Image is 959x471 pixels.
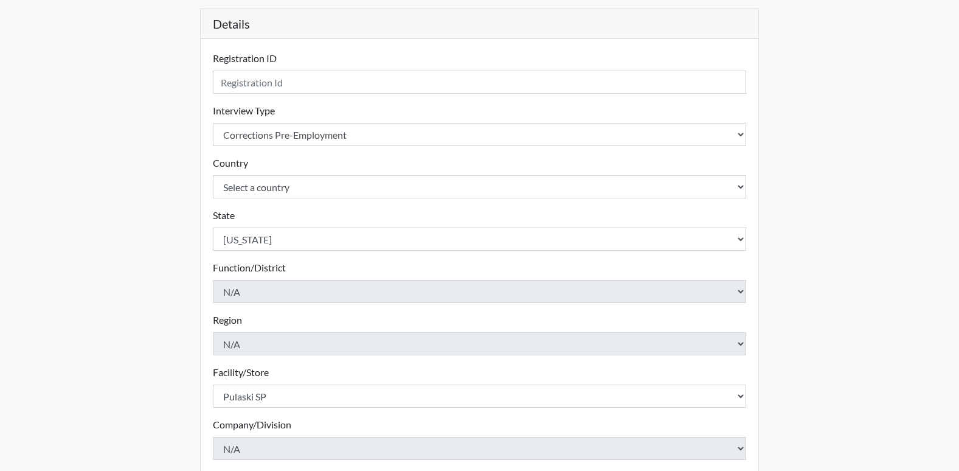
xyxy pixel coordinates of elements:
label: Interview Type [213,103,275,118]
label: Function/District [213,260,286,275]
label: Region [213,313,242,327]
input: Insert a Registration ID, which needs to be a unique alphanumeric value for each interviewee [213,71,747,94]
h5: Details [201,9,759,39]
label: Facility/Store [213,365,269,380]
label: Registration ID [213,51,277,66]
label: Country [213,156,248,170]
label: Company/Division [213,417,291,432]
label: State [213,208,235,223]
